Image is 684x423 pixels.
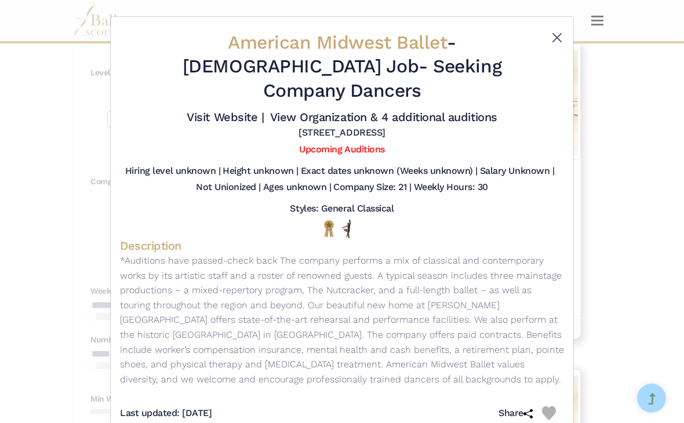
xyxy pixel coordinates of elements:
h5: Exact dates unknown (Weeks unknown) | [301,165,478,177]
h5: Ages unknown | [263,181,331,194]
h5: Share [499,407,542,420]
span: [DEMOGRAPHIC_DATA] Job [183,55,419,77]
h5: Company Size: 21 | [333,181,411,194]
button: Close [550,31,564,45]
h5: [STREET_ADDRESS] [299,127,385,139]
h5: Weekly Hours: 30 [414,181,488,194]
h5: Hiring level unknown | [125,165,220,177]
h4: Description [120,238,564,253]
a: Upcoming Auditions [299,144,384,155]
a: Visit Website | [187,110,264,124]
p: *Auditions have passed-check back The company performs a mix of classical and contemporary works ... [120,253,564,386]
a: View Organization & 4 additional auditions [270,110,497,124]
img: Heart [542,406,556,420]
h5: Styles: General Classical [290,203,394,215]
h5: Last updated: [DATE] [120,407,212,420]
h5: Height unknown | [223,165,298,177]
h5: Not Unionized | [196,181,261,194]
img: All [342,220,351,238]
h5: Salary Unknown | [480,165,554,177]
span: American Midwest Ballet [228,31,447,53]
img: National [322,220,336,238]
h2: - - Seeking Company Dancers [157,31,527,103]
